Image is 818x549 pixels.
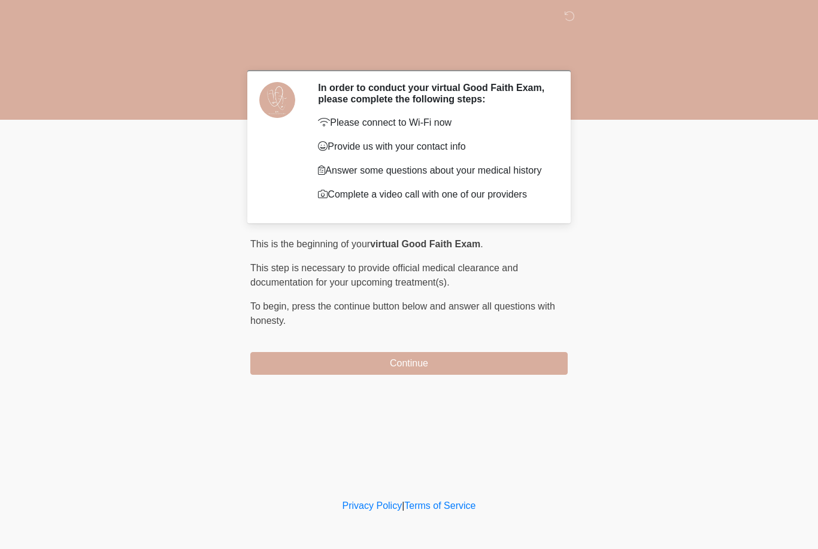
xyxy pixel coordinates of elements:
p: Answer some questions about your medical history [318,163,550,178]
h1: ‎ ‎ [241,43,577,65]
span: press the continue button below and answer all questions with honesty. [250,301,555,326]
span: . [480,239,483,249]
span: This step is necessary to provide official medical clearance and documentation for your upcoming ... [250,263,518,287]
strong: virtual Good Faith Exam [370,239,480,249]
a: | [402,501,404,511]
span: This is the beginning of your [250,239,370,249]
p: Complete a video call with one of our providers [318,187,550,202]
a: Privacy Policy [343,501,402,511]
a: Terms of Service [404,501,475,511]
h2: In order to conduct your virtual Good Faith Exam, please complete the following steps: [318,82,550,105]
p: Please connect to Wi-Fi now [318,116,550,130]
p: Provide us with your contact info [318,139,550,154]
img: DM Studio Logo [238,9,254,24]
button: Continue [250,352,568,375]
img: Agent Avatar [259,82,295,118]
span: To begin, [250,301,292,311]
